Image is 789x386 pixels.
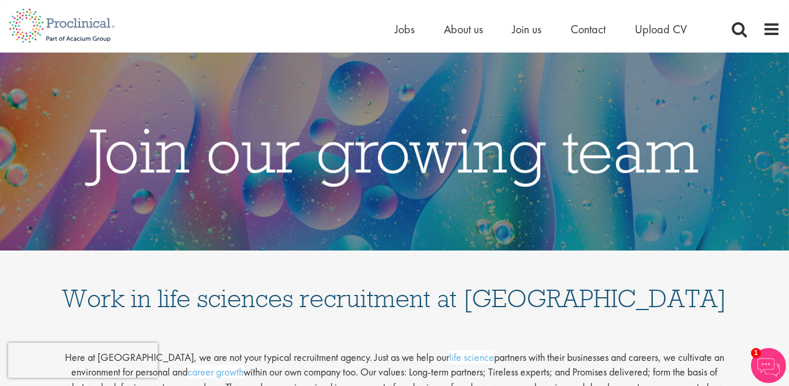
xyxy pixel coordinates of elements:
[449,350,494,364] a: life science
[512,22,541,37] a: Join us
[444,22,483,37] a: About us
[571,22,606,37] a: Contact
[8,343,158,378] iframe: reCAPTCHA
[751,348,786,383] img: Chatbot
[635,22,687,37] a: Upload CV
[62,262,728,311] h1: Work in life sciences recruitment at [GEOGRAPHIC_DATA]
[751,348,761,358] span: 1
[188,365,244,378] a: career growth
[395,22,415,37] a: Jobs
